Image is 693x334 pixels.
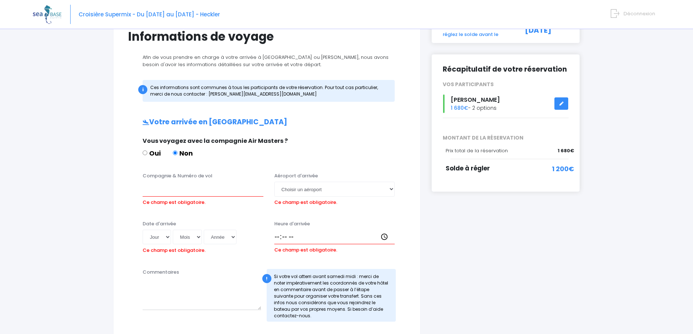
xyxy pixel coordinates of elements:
[143,148,161,158] label: Oui
[558,147,574,154] span: 1 680€
[128,29,406,44] h1: Informations de voyage
[173,150,178,155] input: Non
[517,24,574,38] div: [DATE]
[437,24,517,38] div: Finalisez votre réservation et réglez le solde avant le
[446,147,508,154] span: Prix total de la réservation
[437,134,574,142] span: MONTANT DE LA RÉSERVATION
[138,85,147,94] div: i
[274,244,337,254] label: Ce champ est obligatoire.
[143,269,179,276] label: Commentaires
[262,274,271,283] div: !
[446,164,490,173] span: Solde à régler
[451,96,500,104] span: [PERSON_NAME]
[143,197,206,206] label: Ce champ est obligatoire.
[443,65,569,74] h2: Récapitulatif de votre réservation
[128,54,406,68] p: Afin de vous prendre en charge à votre arrivée à [GEOGRAPHIC_DATA] ou [PERSON_NAME], nous avons b...
[437,81,574,88] div: VOS PARTICIPANTS
[451,104,468,112] span: 1 680€
[128,118,406,126] h2: Votre arrivée en [GEOGRAPHIC_DATA]
[437,94,574,113] div: - 2 options
[143,80,395,102] div: Ces informations sont communes à tous les participants de votre réservation. Pour tout cas partic...
[143,150,147,155] input: Oui
[143,172,212,180] label: Compagnie & Numéro de vol
[143,220,176,228] label: Date d'arrivée
[143,137,288,145] span: Vous voyagez avec la compagnie Air Masters ?
[79,11,220,18] span: Croisière Supermix - Du [DATE] au [DATE] - Heckler
[274,197,337,206] label: Ce champ est obligatoire.
[274,172,318,180] label: Aéroport d'arrivée
[274,220,310,228] label: Heure d'arrivée
[624,10,655,17] span: Déconnexion
[552,164,574,174] span: 1 200€
[267,269,396,322] div: Si votre vol atterri avant samedi midi : merci de noter impérativement les coordonnés de votre hô...
[143,245,206,254] label: Ce champ est obligatoire.
[173,148,193,158] label: Non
